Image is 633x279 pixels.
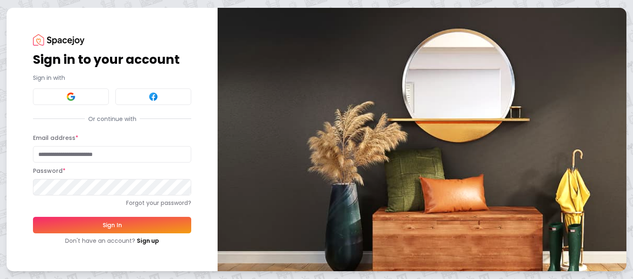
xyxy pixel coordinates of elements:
[85,115,140,123] span: Or continue with
[33,134,78,142] label: Email address
[33,34,84,45] img: Spacejoy Logo
[33,199,191,207] a: Forgot your password?
[148,92,158,102] img: Facebook signin
[33,74,191,82] p: Sign in with
[66,92,76,102] img: Google signin
[218,8,626,271] img: banner
[33,52,191,67] h1: Sign in to your account
[33,237,191,245] div: Don't have an account?
[33,217,191,233] button: Sign In
[137,237,159,245] a: Sign up
[33,167,66,175] label: Password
